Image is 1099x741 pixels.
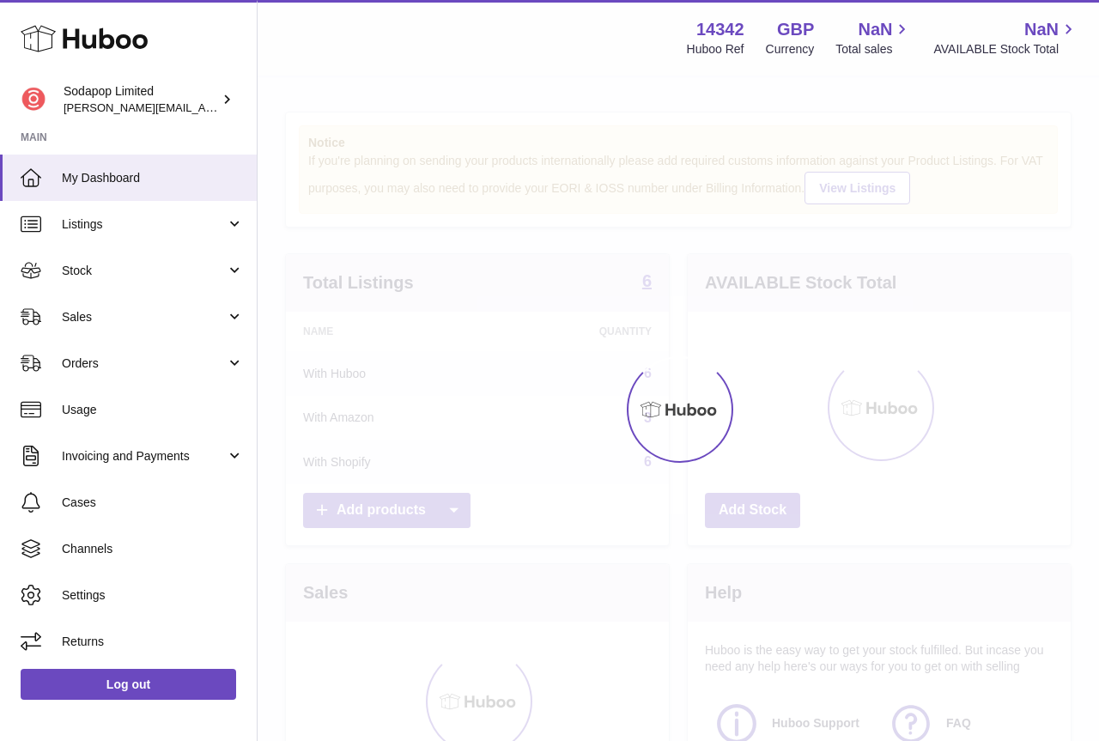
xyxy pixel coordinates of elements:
[835,18,912,58] a: NaN Total sales
[62,587,244,604] span: Settings
[62,495,244,511] span: Cases
[835,41,912,58] span: Total sales
[696,18,744,41] strong: 14342
[858,18,892,41] span: NaN
[62,448,226,465] span: Invoicing and Payments
[64,83,218,116] div: Sodapop Limited
[62,355,226,372] span: Orders
[933,41,1078,58] span: AVAILABLE Stock Total
[62,402,244,418] span: Usage
[687,41,744,58] div: Huboo Ref
[64,100,344,114] span: [PERSON_NAME][EMAIL_ADDRESS][DOMAIN_NAME]
[62,263,226,279] span: Stock
[62,216,226,233] span: Listings
[62,170,244,186] span: My Dashboard
[21,669,236,700] a: Log out
[933,18,1078,58] a: NaN AVAILABLE Stock Total
[766,41,815,58] div: Currency
[777,18,814,41] strong: GBP
[62,541,244,557] span: Channels
[62,634,244,650] span: Returns
[21,87,46,112] img: david@sodapop-audio.co.uk
[1024,18,1059,41] span: NaN
[62,309,226,325] span: Sales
